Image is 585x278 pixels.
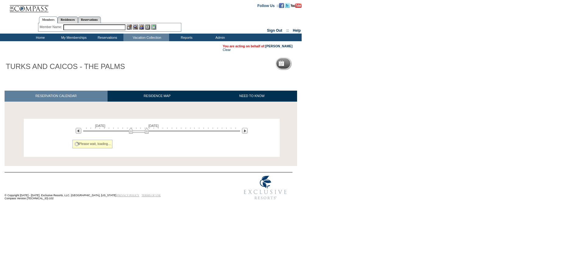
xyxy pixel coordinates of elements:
a: Residences [58,16,78,23]
img: Previous [76,128,81,134]
a: TERMS OF USE [142,194,161,197]
a: [PERSON_NAME] [265,44,292,48]
a: RESIDENCE MAP [108,91,207,101]
a: Clear [223,48,231,52]
span: [DATE] [148,124,159,128]
td: Vacation Collection [123,34,169,41]
img: Impersonate [139,24,144,30]
span: [DATE] [95,124,105,128]
img: View [133,24,138,30]
img: spinner2.gif [74,142,79,146]
h5: Reservation Calendar [286,62,333,66]
img: Next [242,128,248,134]
td: Follow Us :: [257,3,279,8]
a: Subscribe to our YouTube Channel [291,3,302,7]
td: My Memberships [56,34,90,41]
span: You are acting on behalf of: [223,44,292,48]
img: Follow us on Twitter [285,3,290,8]
a: Members [39,16,58,23]
a: Help [293,28,301,33]
td: Admin [203,34,236,41]
img: b_calculator.gif [151,24,156,30]
img: Reservations [145,24,150,30]
a: Sign Out [267,28,282,33]
img: b_edit.gif [127,24,132,30]
a: RESERVATION CALENDAR [5,91,108,101]
div: Member Name: [40,24,63,30]
img: Subscribe to our YouTube Channel [291,3,302,8]
a: Follow us on Twitter [285,3,290,7]
a: Become our fan on Facebook [279,3,284,7]
span: :: [286,28,289,33]
div: Please wait, loading... [73,140,113,148]
td: Reports [169,34,203,41]
td: Home [23,34,56,41]
td: Reservations [90,34,123,41]
img: Become our fan on Facebook [279,3,284,8]
td: © Copyright [DATE] - [DATE]. Exclusive Resorts, LLC. [GEOGRAPHIC_DATA], [US_STATE]. Compass Versi... [5,173,218,203]
a: Reservations [78,16,101,23]
img: Exclusive Resorts [238,172,292,203]
h1: TURKS AND CAICOS - THE PALMS [5,61,126,72]
a: NEED TO KNOW [207,91,297,101]
a: PRIVACY POLICY [117,194,139,197]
